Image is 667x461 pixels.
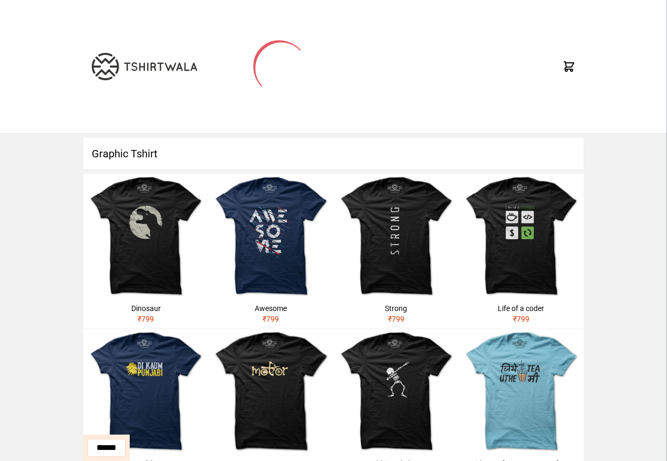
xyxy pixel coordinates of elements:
[513,315,529,323] span: ₹ 799
[83,174,208,299] img: dinosaur.jpg
[388,315,404,323] span: ₹ 799
[459,174,584,328] a: Life of a coder₹799
[83,174,208,328] a: Dinosaur₹799
[334,329,459,454] img: skeleton-dabbing.jpg
[92,53,197,80] img: TW-LOGO-400-104.png
[208,329,333,454] img: motor.jpg
[263,315,279,323] span: ₹ 799
[138,315,154,323] span: ₹ 799
[83,138,584,170] h1: Graphic Tshirt
[334,174,459,299] img: strong.jpg
[459,329,584,454] img: jithe-tea-uthe-me.jpg
[463,303,579,314] div: Life of a coder
[334,174,459,328] a: Strong₹799
[212,303,329,314] div: Awesome
[459,174,584,299] img: life-of-a-coder.jpg
[83,329,208,454] img: shera-di-kaum-punjabi-1.jpg
[208,174,333,328] a: Awesome₹799
[88,303,204,314] div: Dinosaur
[338,303,455,314] div: Strong
[208,174,333,299] img: awesome.jpg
